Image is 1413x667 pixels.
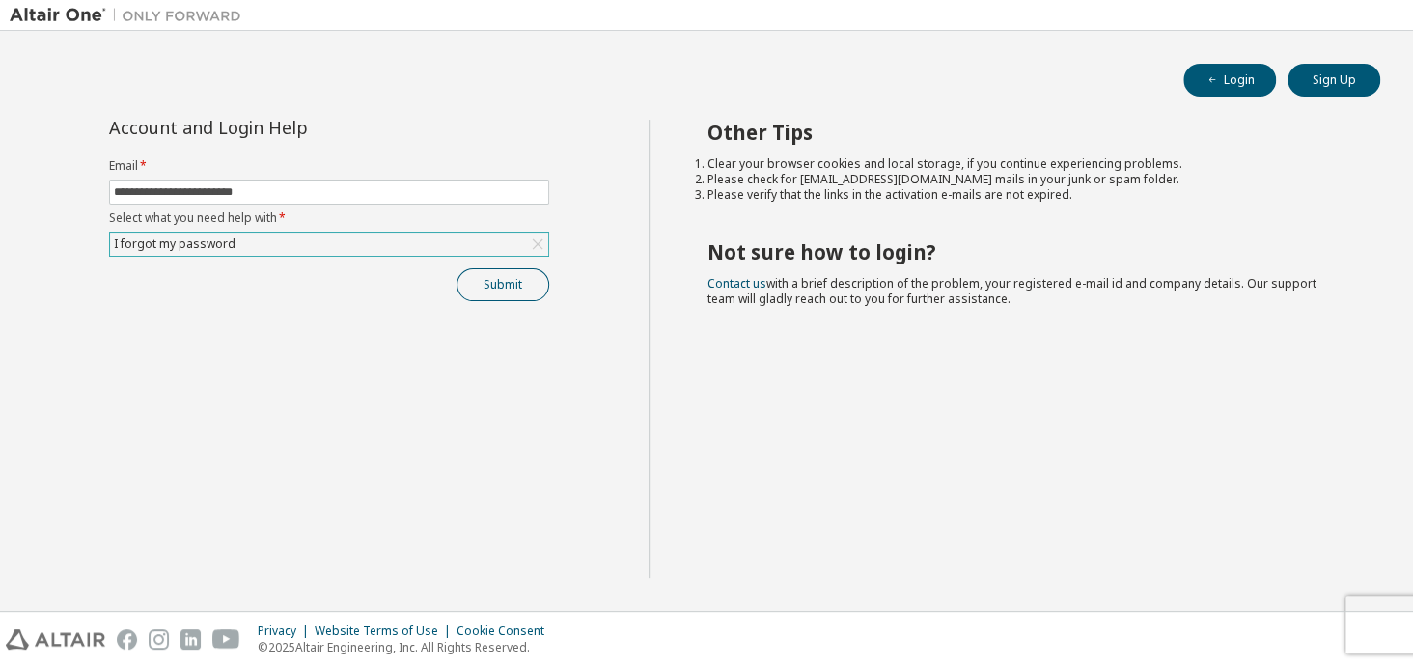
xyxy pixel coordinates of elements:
li: Please check for [EMAIL_ADDRESS][DOMAIN_NAME] mails in your junk or spam folder. [707,172,1346,187]
img: facebook.svg [117,629,137,650]
button: Sign Up [1288,64,1380,97]
div: Website Terms of Use [315,624,457,639]
label: Email [109,158,549,174]
img: instagram.svg [149,629,169,650]
button: Login [1183,64,1276,97]
div: Privacy [258,624,315,639]
div: I forgot my password [110,233,548,256]
p: © 2025 Altair Engineering, Inc. All Rights Reserved. [258,639,556,655]
a: Contact us [707,275,766,292]
img: altair_logo.svg [6,629,105,650]
li: Clear your browser cookies and local storage, if you continue experiencing problems. [707,156,1346,172]
div: Cookie Consent [457,624,556,639]
img: linkedin.svg [180,629,201,650]
img: youtube.svg [212,629,240,650]
button: Submit [457,268,549,301]
div: I forgot my password [111,234,238,255]
span: with a brief description of the problem, your registered e-mail id and company details. Our suppo... [707,275,1316,307]
img: Altair One [10,6,251,25]
h2: Not sure how to login? [707,239,1346,264]
h2: Other Tips [707,120,1346,145]
label: Select what you need help with [109,210,549,226]
li: Please verify that the links in the activation e-mails are not expired. [707,187,1346,203]
div: Account and Login Help [109,120,461,135]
